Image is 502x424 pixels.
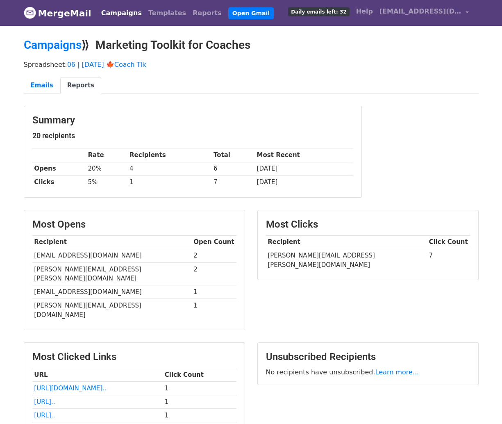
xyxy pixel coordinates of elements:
th: Total [211,148,255,162]
th: Open Count [192,235,236,249]
td: 20% [86,162,128,176]
td: 1 [192,299,236,321]
td: 6 [211,162,255,176]
h3: Unsubscribed Recipients [266,351,470,363]
h3: Most Opens [32,219,236,230]
a: Emails [24,77,60,94]
a: Learn more... [375,368,419,376]
th: Clicks [32,176,86,189]
a: [URL][DOMAIN_NAME].. [34,385,106,392]
a: MergeMail [24,5,91,22]
p: Spreadsheet: [24,60,479,69]
a: Reports [189,5,225,21]
h2: ⟫ Marketing Toolkit for Coaches [24,38,479,52]
td: 4 [127,162,211,176]
a: Daily emails left: 32 [285,3,352,20]
img: MergeMail logo [24,7,36,19]
td: [PERSON_NAME][EMAIL_ADDRESS][PERSON_NAME][DOMAIN_NAME] [32,262,192,285]
td: 1 [127,176,211,189]
th: Recipients [127,148,211,162]
td: 1 [163,409,236,422]
td: 7 [427,249,470,271]
a: Reports [60,77,101,94]
td: [EMAIL_ADDRESS][DOMAIN_NAME] [32,285,192,299]
a: [URL].. [34,398,55,406]
span: Daily emails left: 32 [288,7,349,16]
th: Rate [86,148,128,162]
td: [DATE] [255,176,353,189]
td: [DATE] [255,162,353,176]
a: Open Gmail [228,7,274,19]
h5: 20 recipients [32,131,353,140]
h3: Most Clicked Links [32,351,236,363]
span: [EMAIL_ADDRESS][DOMAIN_NAME] [379,7,461,16]
a: Templates [145,5,189,21]
td: [PERSON_NAME][EMAIL_ADDRESS][PERSON_NAME][DOMAIN_NAME] [266,249,427,271]
th: Click Count [427,235,470,249]
a: [URL].. [34,412,55,419]
td: 7 [211,176,255,189]
a: [EMAIL_ADDRESS][DOMAIN_NAME] [376,3,472,23]
a: Help [353,3,376,20]
th: Most Recent [255,148,353,162]
td: 1 [163,381,236,395]
a: Campaigns [98,5,145,21]
p: No recipients have unsubscribed. [266,368,470,376]
a: 06 | [DATE] 🍁Coach Tik [67,61,146,68]
td: 2 [192,249,236,262]
td: 1 [163,395,236,409]
th: Click Count [163,368,236,381]
h3: Summary [32,114,353,126]
a: Campaigns [24,38,82,52]
th: Opens [32,162,86,176]
td: [PERSON_NAME][EMAIL_ADDRESS][DOMAIN_NAME] [32,299,192,321]
h3: Most Clicks [266,219,470,230]
td: 5% [86,176,128,189]
th: Recipient [266,235,427,249]
td: 2 [192,262,236,285]
th: URL [32,368,163,381]
iframe: Chat Widget [461,385,502,424]
td: [EMAIL_ADDRESS][DOMAIN_NAME] [32,249,192,262]
th: Recipient [32,235,192,249]
td: 1 [192,285,236,299]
